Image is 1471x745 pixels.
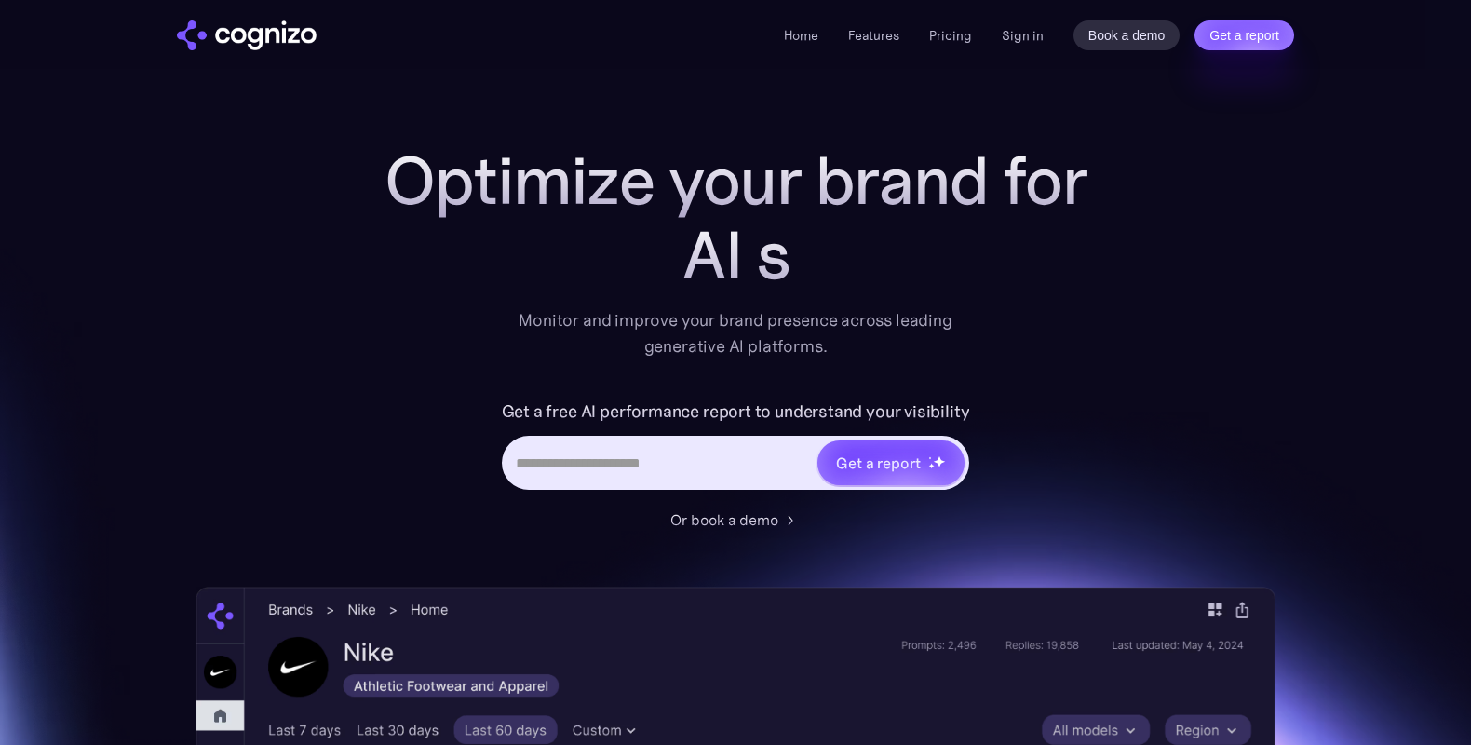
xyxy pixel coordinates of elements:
[670,508,778,531] div: Or book a demo
[177,20,317,50] img: cognizo logo
[1194,20,1294,50] a: Get a report
[784,27,818,44] a: Home
[1002,24,1044,47] a: Sign in
[177,20,317,50] a: home
[928,463,935,469] img: star
[929,27,972,44] a: Pricing
[502,397,970,499] form: Hero URL Input Form
[363,218,1108,292] div: AI s
[836,452,920,474] div: Get a report
[816,439,966,487] a: Get a reportstarstarstar
[502,397,970,427] label: Get a free AI performance report to understand your visibility
[363,143,1108,218] h1: Optimize your brand for
[506,307,965,359] div: Monitor and improve your brand presence across leading generative AI platforms.
[928,456,931,459] img: star
[848,27,899,44] a: Features
[670,508,801,531] a: Or book a demo
[1073,20,1181,50] a: Book a demo
[933,455,945,467] img: star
